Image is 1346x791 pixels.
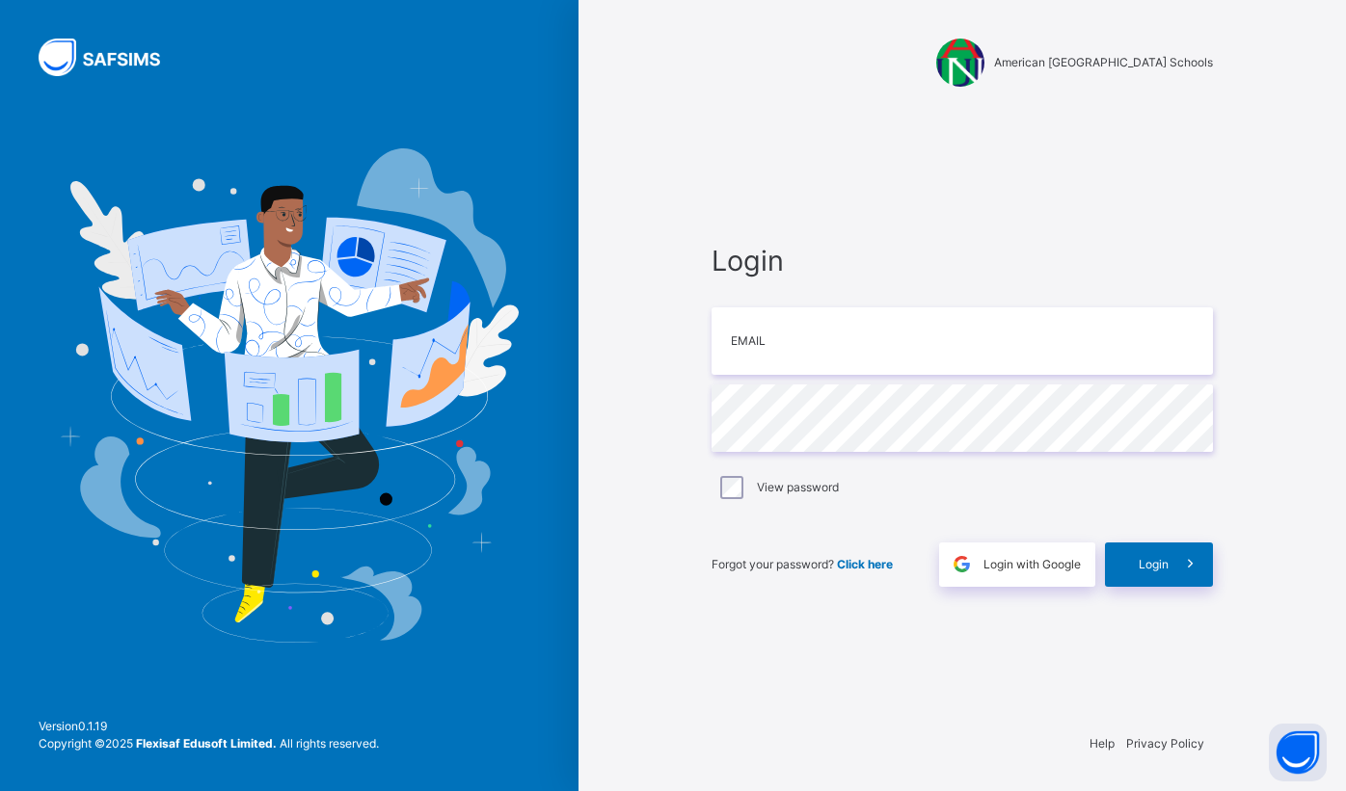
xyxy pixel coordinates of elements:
[60,148,519,642] img: Hero Image
[1126,736,1204,751] a: Privacy Policy
[39,39,183,76] img: SAFSIMS Logo
[39,718,379,735] span: Version 0.1.19
[757,479,839,496] label: View password
[1139,556,1169,573] span: Login
[39,736,379,751] span: Copyright © 2025 All rights reserved.
[1090,736,1115,751] a: Help
[994,54,1213,71] span: American [GEOGRAPHIC_DATA] Schools
[136,736,277,751] strong: Flexisaf Edusoft Limited.
[951,553,973,575] img: google.396cfc9801f0270233282035f929180a.svg
[983,556,1081,573] span: Login with Google
[837,557,893,571] a: Click here
[1269,724,1327,781] button: Open asap
[712,557,893,571] span: Forgot your password?
[712,240,1213,281] span: Login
